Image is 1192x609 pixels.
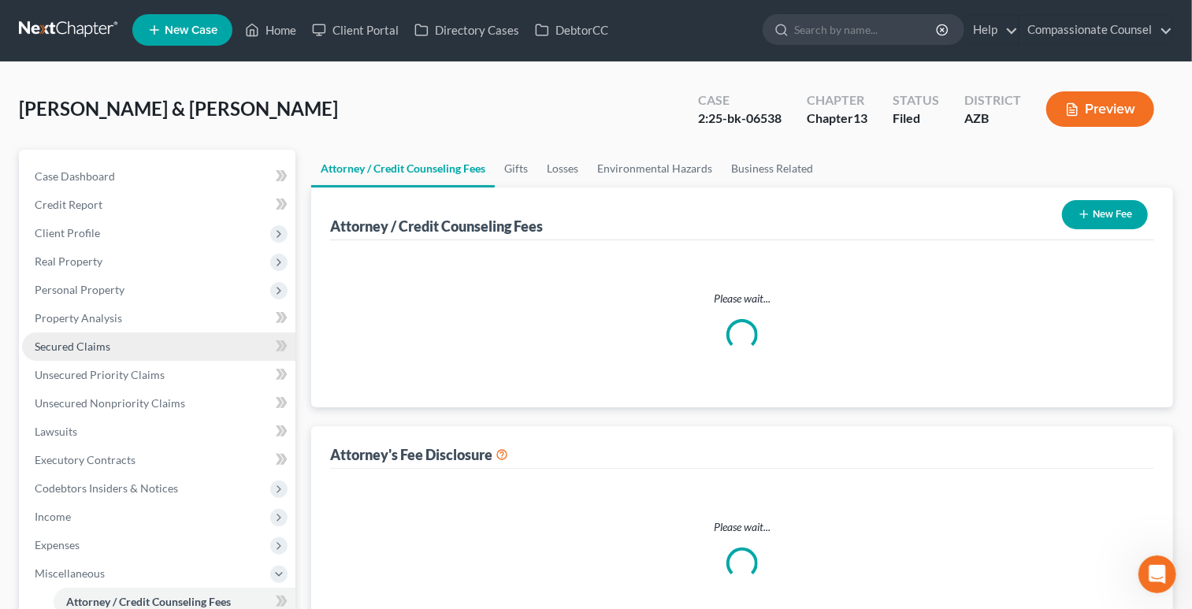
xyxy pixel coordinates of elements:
a: Secured Claims [22,332,295,361]
div: Filed [893,110,939,128]
span: [PERSON_NAME] & [PERSON_NAME] [19,97,338,120]
button: New Fee [1062,200,1148,229]
div: Status [893,91,939,110]
span: Attorney / Credit Counseling Fees [66,595,231,608]
a: Client Portal [304,16,407,44]
div: Case [698,91,782,110]
a: Help [965,16,1018,44]
a: Home [237,16,304,44]
span: Client Profile [35,226,100,240]
span: New Case [165,24,217,36]
a: Directory Cases [407,16,527,44]
div: 2:25-bk-06538 [698,110,782,128]
span: Property Analysis [35,311,122,325]
span: Income [35,510,71,523]
a: Unsecured Priority Claims [22,361,295,389]
p: Please wait... [343,519,1142,535]
p: Please wait... [343,291,1142,306]
div: District [964,91,1021,110]
iframe: Intercom live chat [1138,555,1176,593]
div: Chapter [807,91,867,110]
span: Case Dashboard [35,169,115,183]
a: Unsecured Nonpriority Claims [22,389,295,418]
a: Executory Contracts [22,446,295,474]
div: Attorney's Fee Disclosure [330,445,508,464]
span: Unsecured Nonpriority Claims [35,396,185,410]
span: Unsecured Priority Claims [35,368,165,381]
span: Executory Contracts [35,453,136,466]
a: Business Related [722,150,823,188]
a: Property Analysis [22,304,295,332]
a: Attorney / Credit Counseling Fees [311,150,495,188]
button: Preview [1046,91,1154,127]
input: Search by name... [794,15,938,44]
a: Gifts [495,150,537,188]
a: Lawsuits [22,418,295,446]
span: Expenses [35,538,80,551]
span: Secured Claims [35,340,110,353]
span: 13 [853,110,867,125]
span: Real Property [35,254,102,268]
span: Credit Report [35,198,102,211]
span: Miscellaneous [35,566,105,580]
span: Personal Property [35,283,124,296]
a: Case Dashboard [22,162,295,191]
a: DebtorCC [527,16,616,44]
a: Losses [537,150,588,188]
div: Attorney / Credit Counseling Fees [330,217,543,236]
div: Chapter [807,110,867,128]
a: Compassionate Counsel [1019,16,1172,44]
span: Lawsuits [35,425,77,438]
a: Environmental Hazards [588,150,722,188]
a: Credit Report [22,191,295,219]
span: Codebtors Insiders & Notices [35,481,178,495]
div: AZB [964,110,1021,128]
